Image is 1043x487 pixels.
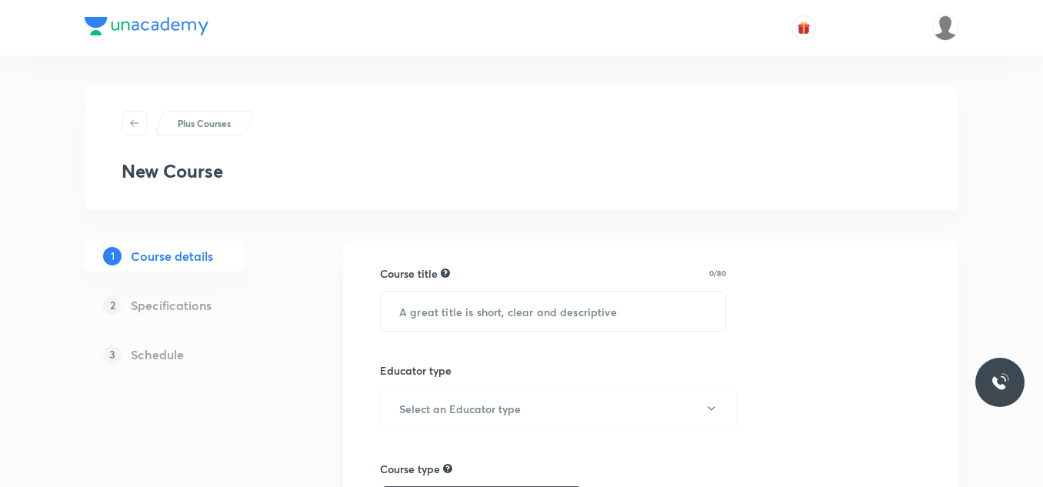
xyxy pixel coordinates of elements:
[131,296,212,315] h5: Specifications
[991,373,1009,392] img: ttu
[131,345,184,364] h5: Schedule
[103,296,122,315] p: 2
[103,345,122,364] p: 3
[399,401,521,417] h6: Select an Educator type
[441,266,450,280] div: A great title is short, clear and descriptive
[932,15,958,41] img: Unacademy Jodhpur
[122,160,223,182] h3: New Course
[131,247,213,265] h5: Course details
[85,17,208,39] a: Company Logo
[380,265,438,282] h6: Course title
[797,21,811,35] img: avatar
[709,269,726,277] p: 0/80
[103,247,122,265] p: 1
[380,388,737,430] button: Select an Educator type
[443,462,452,475] div: A hybrid course can have a mix of online and offline classes. These courses will have restricted ...
[380,461,440,477] h6: Course type
[178,116,231,130] p: Plus Courses
[381,292,725,331] input: A great title is short, clear and descriptive
[791,15,816,40] button: avatar
[380,362,452,379] h6: Educator type
[85,17,208,35] img: Company Logo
